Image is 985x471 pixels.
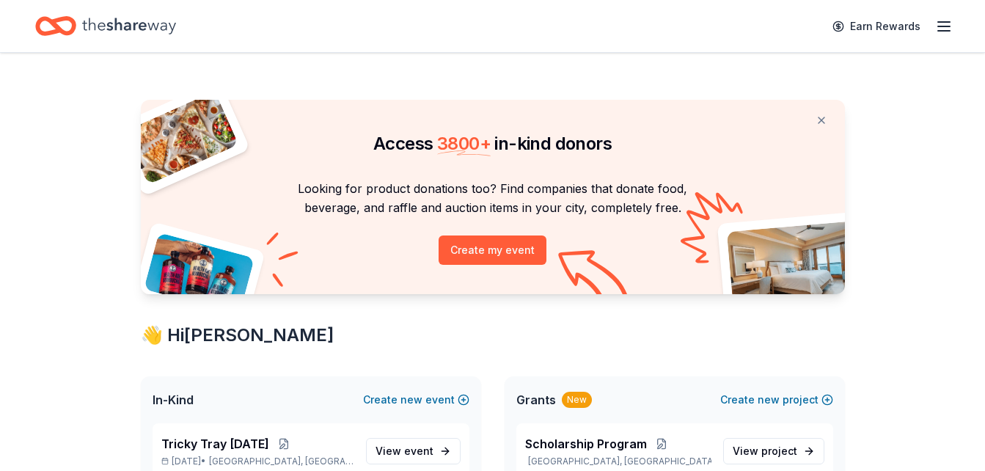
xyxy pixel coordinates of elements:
[366,438,461,464] a: View event
[437,133,491,154] span: 3800 +
[141,324,845,347] div: 👋 Hi [PERSON_NAME]
[562,392,592,408] div: New
[558,250,631,305] img: Curvy arrow
[124,91,238,185] img: Pizza
[363,391,469,409] button: Createnewevent
[158,179,827,218] p: Looking for product donations too? Find companies that donate food, beverage, and raffle and auct...
[824,13,929,40] a: Earn Rewards
[400,391,422,409] span: new
[733,442,797,460] span: View
[373,133,612,154] span: Access in-kind donors
[161,435,269,453] span: Tricky Tray [DATE]
[516,391,556,409] span: Grants
[720,391,833,409] button: Createnewproject
[525,456,711,467] p: [GEOGRAPHIC_DATA], [GEOGRAPHIC_DATA]
[439,235,546,265] button: Create my event
[761,445,797,457] span: project
[525,435,647,453] span: Scholarship Program
[758,391,780,409] span: new
[161,456,354,467] p: [DATE] •
[723,438,824,464] a: View project
[209,456,354,467] span: [GEOGRAPHIC_DATA], [GEOGRAPHIC_DATA]
[153,391,194,409] span: In-Kind
[404,445,433,457] span: event
[376,442,433,460] span: View
[35,9,176,43] a: Home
